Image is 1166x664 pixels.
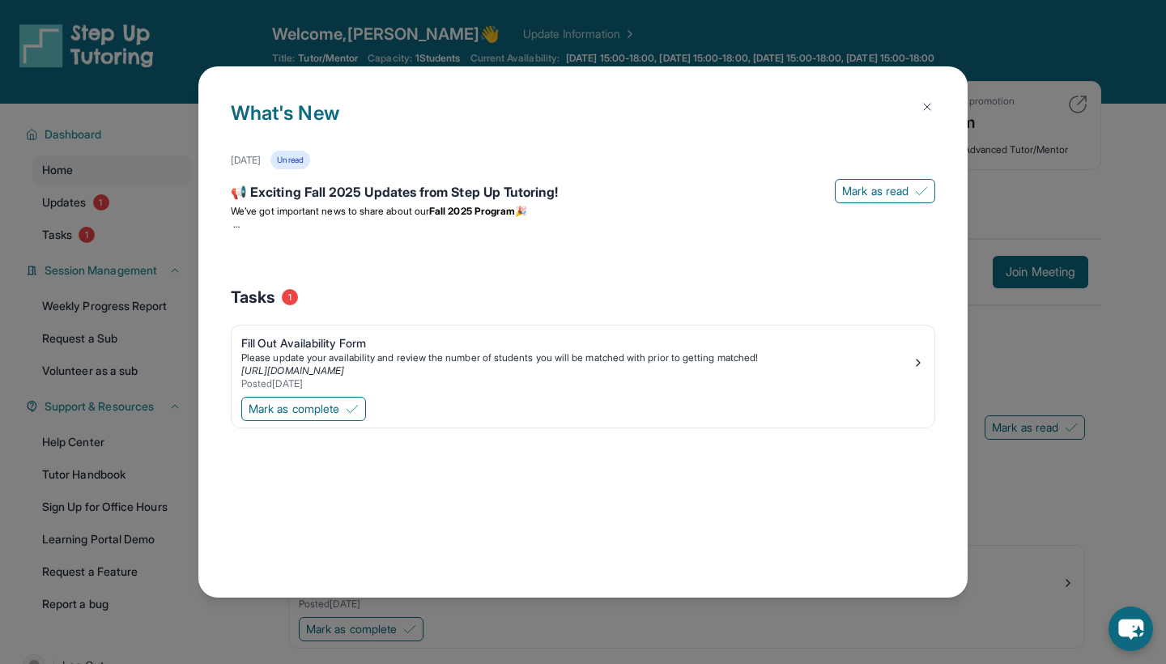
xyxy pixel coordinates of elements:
span: Tasks [231,286,275,309]
div: [DATE] [231,154,261,167]
button: Mark as complete [241,397,366,421]
span: We’ve got important news to share about our [231,205,429,217]
span: Mark as read [842,183,909,199]
div: Posted [DATE] [241,377,912,390]
h1: What's New [231,99,935,151]
div: Please update your availability and review the number of students you will be matched with prior ... [241,351,912,364]
span: Mark as complete [249,401,339,417]
div: Unread [270,151,309,169]
span: 🎉 [515,205,527,217]
a: Fill Out Availability FormPlease update your availability and review the number of students you w... [232,326,934,394]
div: 📢 Exciting Fall 2025 Updates from Step Up Tutoring! [231,182,935,205]
span: 1 [282,289,298,305]
div: Fill Out Availability Form [241,335,912,351]
img: Close Icon [921,100,934,113]
a: [URL][DOMAIN_NAME] [241,364,344,377]
img: Mark as complete [346,402,359,415]
button: chat-button [1109,607,1153,651]
strong: Fall 2025 Program [429,205,515,217]
img: Mark as read [915,185,928,198]
button: Mark as read [835,179,935,203]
